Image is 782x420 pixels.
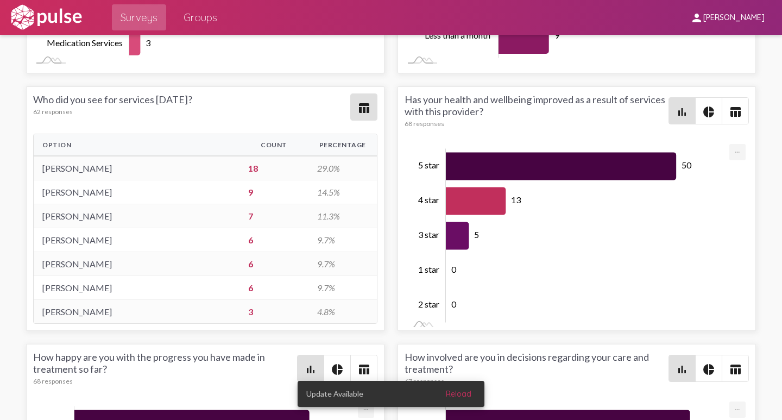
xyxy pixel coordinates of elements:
[418,195,439,205] tspan: 4 star
[703,13,765,23] span: [PERSON_NAME]
[669,98,695,124] button: Bar chart
[437,384,480,404] button: Reload
[729,144,746,154] a: Export [Press ENTER or use arrow keys to navigate]
[729,105,742,118] mat-icon: table_chart
[446,389,471,399] span: Reload
[451,299,457,310] tspan: 0
[306,388,363,399] span: Update Available
[308,228,377,252] td: 9.7%
[308,204,377,228] td: 11.3%
[729,363,742,376] mat-icon: table_chart
[239,180,308,204] td: 9
[405,377,669,385] div: 67 responses
[33,377,297,385] div: 68 responses
[34,134,239,156] th: Option
[729,402,746,412] a: Export [Press ENTER or use arrow keys to navigate]
[239,134,308,156] th: Count
[308,276,377,300] td: 9.7%
[669,355,695,381] button: Bar chart
[239,276,308,300] td: 6
[446,153,676,319] g: Series
[702,363,715,376] mat-icon: pie_chart
[239,228,308,252] td: 6
[308,134,377,156] th: Percentage
[357,363,370,376] mat-icon: table_chart
[405,120,669,128] div: 68 responses
[33,351,297,385] div: How happy are you with the progress you have made in treatment so far?
[418,299,439,310] tspan: 2 star
[722,98,748,124] button: Table view
[34,156,239,180] td: [PERSON_NAME]
[324,355,350,381] button: Pie style chart
[47,37,123,48] tspan: Medication Services
[418,149,730,323] g: Chart
[33,93,350,121] div: Who did you see for services [DATE]?
[112,4,166,30] a: Surveys
[418,265,439,275] tspan: 1 star
[33,108,350,116] div: 62 responses
[304,363,317,376] mat-icon: bar_chart
[351,355,377,381] button: Table view
[308,180,377,204] td: 14.5%
[351,94,377,120] button: Table view
[425,30,490,41] tspan: Less than a month
[239,300,308,324] td: 3
[676,105,689,118] mat-icon: bar_chart
[121,8,157,27] span: Surveys
[676,363,689,376] mat-icon: bar_chart
[451,265,457,275] tspan: 0
[696,355,722,381] button: Pie style chart
[696,98,722,124] button: Pie style chart
[34,276,239,300] td: [PERSON_NAME]
[239,204,308,228] td: 7
[308,300,377,324] td: 4.8%
[357,102,370,115] mat-icon: table_chart
[34,300,239,324] td: [PERSON_NAME]
[34,204,239,228] td: [PERSON_NAME]
[9,4,84,31] img: white-logo.svg
[702,105,715,118] mat-icon: pie_chart
[34,180,239,204] td: [PERSON_NAME]
[308,252,377,276] td: 9.7%
[298,355,324,381] button: Bar chart
[308,156,377,180] td: 29.0%
[690,11,703,24] mat-icon: person
[34,252,239,276] td: [PERSON_NAME]
[34,228,239,252] td: [PERSON_NAME]
[175,4,226,30] a: Groups
[682,7,773,27] button: [PERSON_NAME]
[146,37,151,48] tspan: 3
[418,160,439,171] tspan: 5 star
[418,230,439,240] tspan: 3 star
[331,363,344,376] mat-icon: pie_chart
[722,355,748,381] button: Table view
[239,252,308,276] td: 6
[554,30,559,41] tspan: 9
[405,351,669,385] div: How involved are you in decisions regarding your care and treatment?
[474,230,479,240] tspan: 5
[184,8,217,27] span: Groups
[682,160,692,171] tspan: 50
[511,195,521,205] tspan: 13
[239,156,308,180] td: 18
[405,93,669,128] div: Has your health and wellbeing improved as a result of services with this provider?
